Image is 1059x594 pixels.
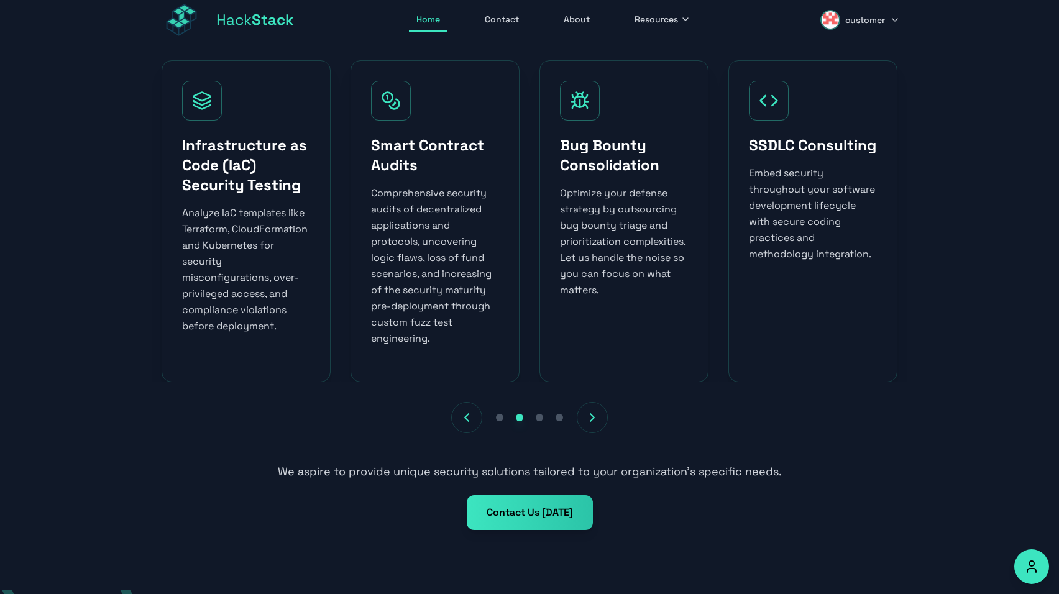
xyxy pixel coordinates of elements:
span: customer [845,14,885,26]
button: Previous services [451,402,482,433]
button: Resources [627,8,698,32]
p: We aspire to provide unique security solutions tailored to your organization's specific needs. [152,463,907,480]
button: Next services [577,402,608,433]
span: Stack [252,10,294,29]
button: Go to slide 3 [532,410,547,425]
h3: Bug Bounty Consolidation [560,135,688,175]
h3: SSDLC Consulting [749,135,877,155]
button: customer [813,5,907,35]
button: Go to slide 2 [512,410,527,425]
a: Contact Us [DATE] [467,495,593,530]
p: Analyze IaC templates like Terraform, CloudFormation and Kubernetes for security misconfiguration... [182,205,310,334]
h3: Smart Contract Audits [371,135,499,175]
p: Optimize your defense strategy by outsourcing bug bounty triage and prioritization complexities. ... [560,185,688,298]
a: About [556,8,597,32]
button: Go to slide 4 [552,410,567,425]
p: Comprehensive security audits of decentralized applications and protocols, uncovering logic flaws... [371,185,499,347]
span: Resources [635,13,678,25]
button: Go to slide 1 [492,410,507,425]
img: customer [820,10,840,30]
span: Hack [216,10,294,30]
button: Accessibility Options [1014,549,1049,584]
a: Contact [477,8,526,32]
p: Embed security throughout your software development lifecycle with secure coding practices and me... [749,165,877,262]
h3: Infrastructure as Code (IaC) Security Testing [182,135,310,195]
a: Home [409,8,447,32]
